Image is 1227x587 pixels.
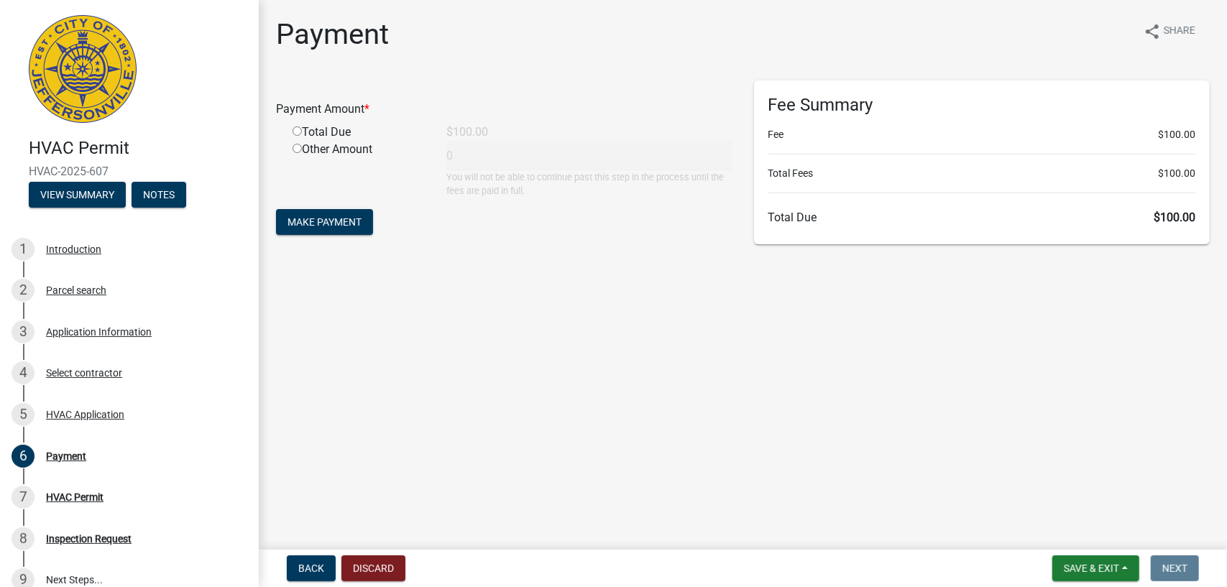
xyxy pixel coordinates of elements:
[288,216,362,228] span: Make Payment
[12,361,35,384] div: 4
[46,410,124,420] div: HVAC Application
[1164,23,1195,40] span: Share
[265,101,743,118] div: Payment Amount
[1158,127,1195,142] span: $100.00
[12,445,35,468] div: 6
[1144,23,1161,40] i: share
[341,555,405,581] button: Discard
[132,182,186,208] button: Notes
[29,165,230,178] span: HVAC-2025-607
[46,285,106,295] div: Parcel search
[46,492,104,502] div: HVAC Permit
[12,320,35,343] div: 3
[12,238,35,261] div: 1
[12,279,35,302] div: 2
[282,141,436,198] div: Other Amount
[768,95,1196,116] h6: Fee Summary
[29,138,247,159] h4: HVAC Permit
[1151,555,1199,581] button: Next
[132,190,186,201] wm-modal-confirm: Notes
[1132,17,1207,45] button: shareShare
[1154,211,1195,224] span: $100.00
[282,124,436,141] div: Total Due
[46,244,101,254] div: Introduction
[12,527,35,550] div: 8
[287,555,336,581] button: Back
[298,563,324,574] span: Back
[768,166,1196,181] li: Total Fees
[276,209,373,235] button: Make Payment
[1162,563,1187,574] span: Next
[1052,555,1139,581] button: Save & Exit
[46,534,132,544] div: Inspection Request
[1064,563,1119,574] span: Save & Exit
[1158,166,1195,181] span: $100.00
[46,327,152,337] div: Application Information
[29,190,126,201] wm-modal-confirm: Summary
[768,127,1196,142] li: Fee
[29,182,126,208] button: View Summary
[29,15,137,123] img: City of Jeffersonville, Indiana
[276,17,389,52] h1: Payment
[46,368,122,378] div: Select contractor
[768,211,1196,224] h6: Total Due
[12,486,35,509] div: 7
[12,403,35,426] div: 5
[46,451,86,461] div: Payment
